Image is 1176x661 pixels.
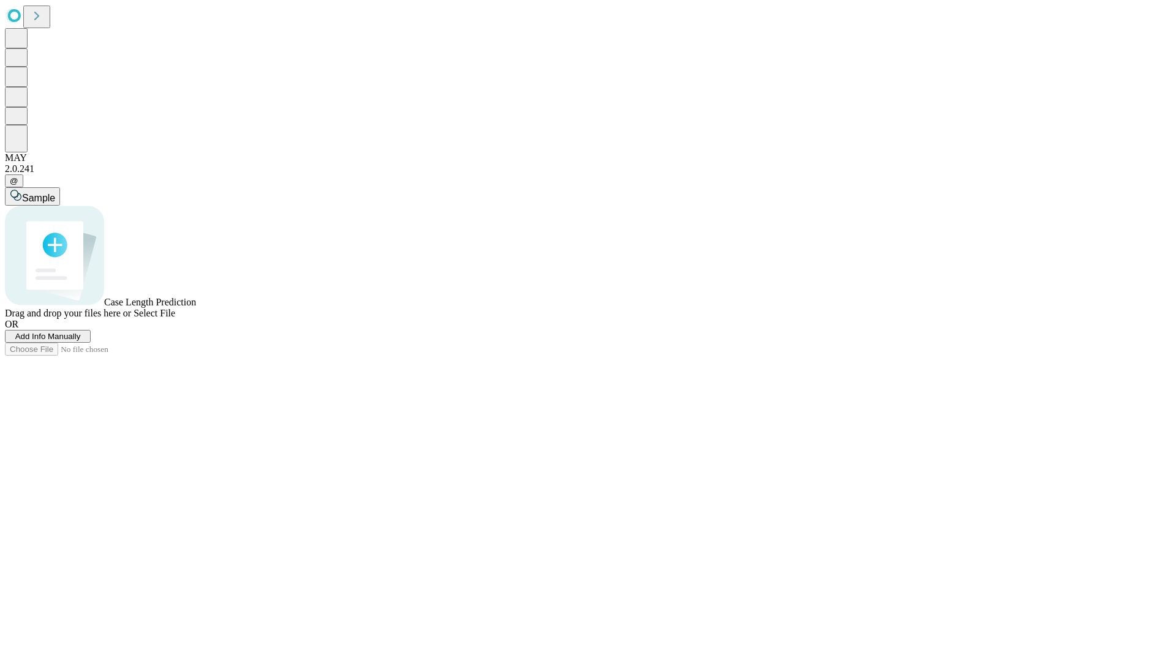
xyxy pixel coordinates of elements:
span: Sample [22,193,55,203]
div: 2.0.241 [5,163,1171,174]
div: MAY [5,152,1171,163]
span: Case Length Prediction [104,297,196,307]
button: Add Info Manually [5,330,91,343]
button: @ [5,174,23,187]
span: Select File [134,308,175,318]
button: Sample [5,187,60,206]
span: Drag and drop your files here or [5,308,131,318]
span: Add Info Manually [15,332,81,341]
span: @ [10,176,18,185]
span: OR [5,319,18,329]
